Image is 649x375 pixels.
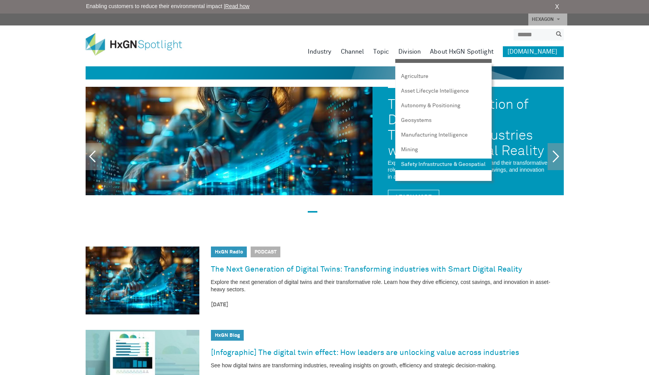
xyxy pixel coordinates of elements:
a: The Next Generation of Digital Twins: Transforming industries with Smart Digital Reality [211,263,522,275]
a: [DOMAIN_NAME] [503,46,564,57]
a: X [555,2,559,12]
a: Agriculture [395,71,492,82]
a: HxGN Blog [215,333,240,338]
a: Previous [86,143,102,170]
a: Division [398,46,421,57]
p: See how digital twins are transforming industries, revealing insights on growth, efficiency and s... [211,362,564,369]
img: The Next Generation of Digital Twins: Transforming industries with Smart Digital Reality [86,247,199,314]
a: The Next Generation of Digital Twins: Transforming industries with Smart Digital Reality [388,92,548,159]
span: Podcast [251,247,280,257]
a: Mining [395,144,492,155]
a: HxGN Radio [215,250,243,255]
a: [Infographic] The digital twin effect: How leaders are unlocking value across industries [211,346,519,359]
p: Explore the next generation of digital twins and their transformative role. Learn how they drive ... [388,159,548,180]
a: Industry [308,46,332,57]
a: Autonomy & Positioning [395,100,492,111]
a: Geosystems [395,115,492,126]
a: Next [548,143,564,170]
a: HEXAGON [528,14,567,25]
a: Topic [373,46,389,57]
a: About HxGN Spotlight [430,46,494,57]
img: HxGN Spotlight [86,33,194,56]
a: Read how [225,3,249,9]
a: Manufacturing Intelligence [395,129,492,141]
a: Learn More [388,190,439,204]
a: Safety Infrastructure & Geospatial [395,159,492,170]
a: Asset Lifecycle Intelligence [395,85,492,97]
p: Explore the next generation of digital twins and their transformative role. Learn how they drive ... [211,279,564,293]
time: [DATE] [211,301,564,309]
span: Enabling customers to reduce their environmental impact | [86,2,249,10]
a: Channel [341,46,364,57]
img: The Next Generation of Digital Twins: Transforming industries with Smart Digital Reality [86,87,373,195]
